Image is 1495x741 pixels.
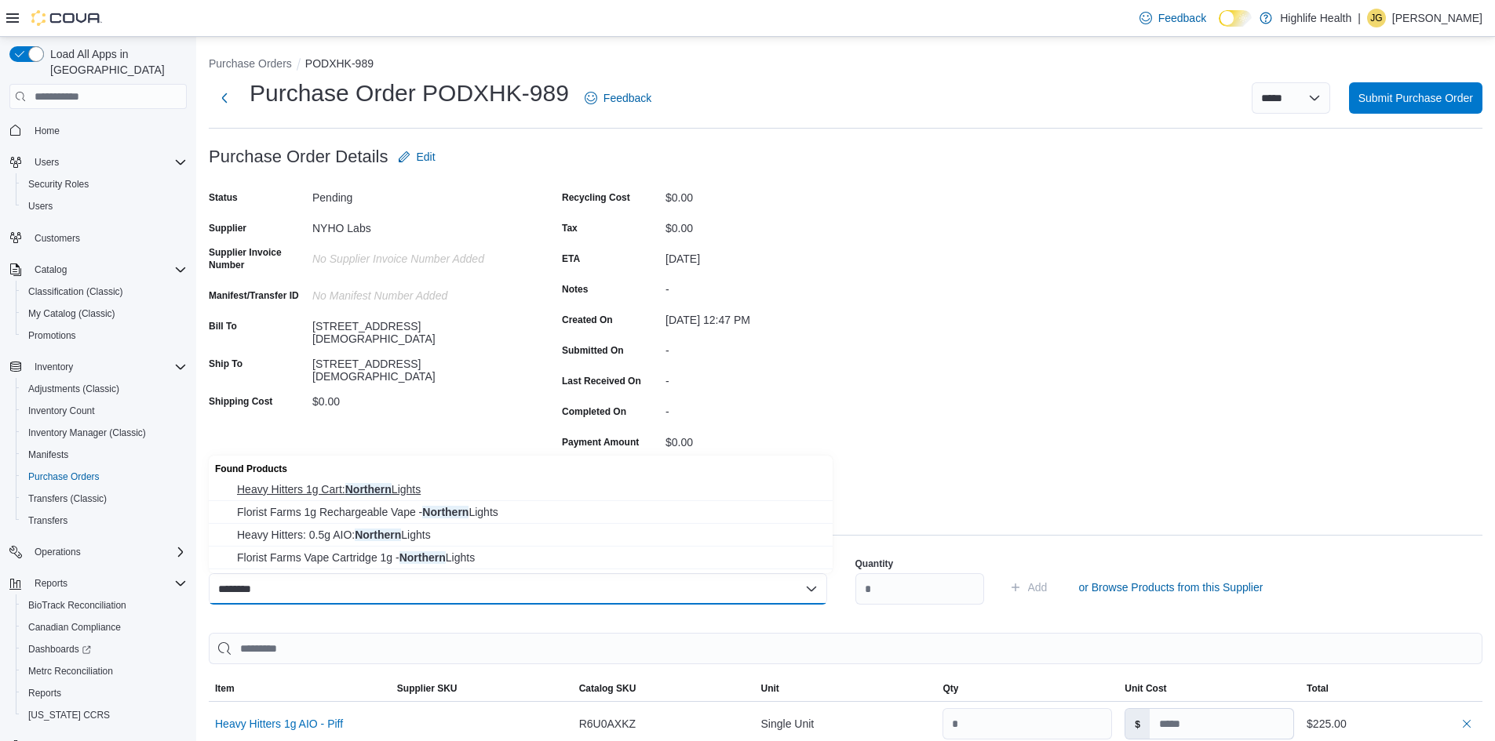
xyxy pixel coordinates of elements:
[562,405,626,418] label: Completed On
[16,400,193,422] button: Inventory Count
[209,246,306,271] label: Supplier Invoice Number
[35,263,67,276] span: Catalog
[22,445,187,464] span: Manifests
[22,662,119,681] a: Metrc Reconciliation
[22,596,133,615] a: BioTrack Reconciliation
[1125,682,1166,695] span: Unit Cost
[209,191,238,204] label: Status
[209,57,292,70] button: Purchase Orders
[16,281,193,303] button: Classification (Classic)
[28,383,119,395] span: Adjustments (Classic)
[28,687,61,699] span: Reports
[209,676,391,701] button: Item
[761,682,779,695] span: Unit
[22,175,95,194] a: Security Roles
[665,246,876,265] div: [DATE]
[28,574,187,593] span: Reports
[209,395,272,408] label: Shipping Cost
[1219,10,1252,27] input: Dark Mode
[28,492,107,505] span: Transfers (Classic)
[391,676,573,701] button: Supplier SKU
[312,216,523,234] div: NYHO Labs
[16,303,193,325] button: My Catalog (Classic)
[3,227,193,249] button: Customers
[16,173,193,195] button: Security Roles
[22,467,187,486] span: Purchase Orders
[215,717,343,730] button: Heavy Hitters 1g AIO - Piff
[562,283,588,296] label: Notes
[3,356,193,378] button: Inventory
[16,510,193,532] button: Transfers
[1349,82,1482,114] button: Submit Purchase Order
[562,191,630,204] label: Recycling Cost
[22,423,152,442] a: Inventory Manager (Classic)
[250,78,569,109] h1: Purchase Order PODXHK-989
[22,282,129,301] a: Classification (Classic)
[16,704,193,726] button: [US_STATE] CCRS
[855,558,894,570] label: Quantity
[22,706,116,725] a: [US_STATE] CCRS
[22,618,127,637] a: Canadian Compliance
[28,665,113,677] span: Metrc Reconciliation
[28,405,95,417] span: Inventory Count
[1158,10,1206,26] span: Feedback
[22,489,187,508] span: Transfers (Classic)
[1370,9,1382,27] span: JG
[943,682,958,695] span: Qty
[1118,676,1300,701] button: Unit Cost
[3,259,193,281] button: Catalog
[28,543,87,561] button: Operations
[665,277,876,296] div: -
[312,389,523,408] div: $0.00
[578,82,658,114] a: Feedback
[1133,2,1212,34] a: Feedback
[22,423,187,442] span: Inventory Manager (Classic)
[312,314,523,345] div: [STREET_ADDRESS][DEMOGRAPHIC_DATA]
[417,149,436,165] span: Edit
[562,314,613,326] label: Created On
[35,125,60,137] span: Home
[28,200,53,212] span: Users
[28,709,110,721] span: [US_STATE] CCRS
[665,307,876,326] div: [DATE] 12:47 PM
[22,511,187,530] span: Transfers
[28,228,187,248] span: Customers
[16,682,193,704] button: Reports
[22,175,187,194] span: Security Roles
[28,449,68,461] span: Manifests
[1280,9,1351,27] p: Highlife Health
[209,456,833,478] div: Found Products
[22,489,113,508] a: Transfers (Classic)
[209,320,237,332] label: Bill To
[31,10,102,26] img: Cova
[209,358,242,370] label: Ship To
[22,380,126,398] a: Adjustments (Classic)
[1072,572,1269,603] button: or Browse Products from this Supplier
[209,547,833,569] button: Florist Farms Vape Cartridge 1g - Northern Lights
[28,122,66,140] a: Home
[22,380,187,398] span: Adjustments (Classic)
[22,401,187,420] span: Inventory Count
[28,599,126,612] span: BioTrack Reconciliation
[28,153,65,172] button: Users
[392,141,442,173] button: Edit
[209,289,299,302] label: Manifest/Transfer ID
[562,375,641,387] label: Last Received On
[35,546,81,558] span: Operations
[1358,9,1361,27] p: |
[28,358,79,376] button: Inventory
[16,616,193,638] button: Canadian Compliance
[209,456,833,569] div: Choose from the following options
[936,676,1118,701] button: Qty
[22,197,59,216] a: Users
[22,304,122,323] a: My Catalog (Classic)
[28,229,86,248] a: Customers
[312,351,523,383] div: [STREET_ADDRESS][DEMOGRAPHIC_DATA]
[16,444,193,466] button: Manifests
[16,378,193,400] button: Adjustments (Classic)
[1307,682,1329,695] span: Total
[16,422,193,444] button: Inventory Manager (Classic)
[603,90,651,106] span: Feedback
[28,470,100,483] span: Purchase Orders
[1125,709,1150,739] label: $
